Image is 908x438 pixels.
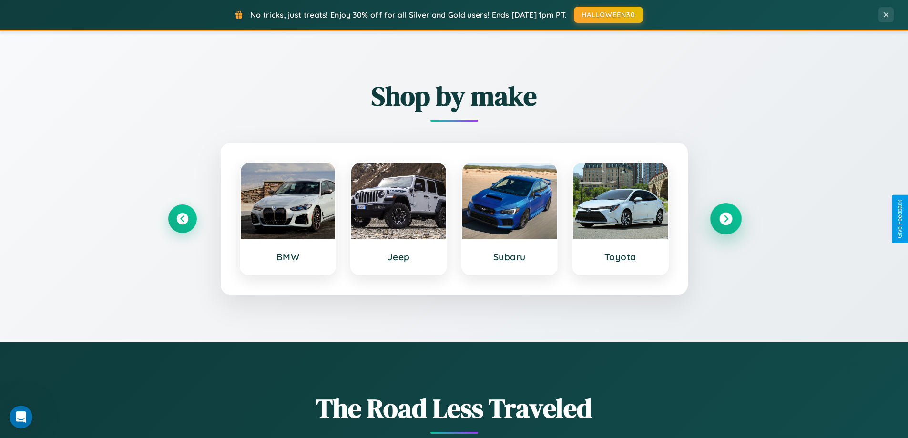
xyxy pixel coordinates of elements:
h3: BMW [250,251,326,263]
h3: Subaru [472,251,548,263]
h3: Jeep [361,251,437,263]
button: HALLOWEEN30 [574,7,643,23]
iframe: Intercom live chat [10,406,32,428]
h1: The Road Less Traveled [168,390,740,427]
span: No tricks, just treats! Enjoy 30% off for all Silver and Gold users! Ends [DATE] 1pm PT. [250,10,567,20]
h3: Toyota [582,251,658,263]
h2: Shop by make [168,78,740,114]
div: Give Feedback [897,200,903,238]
